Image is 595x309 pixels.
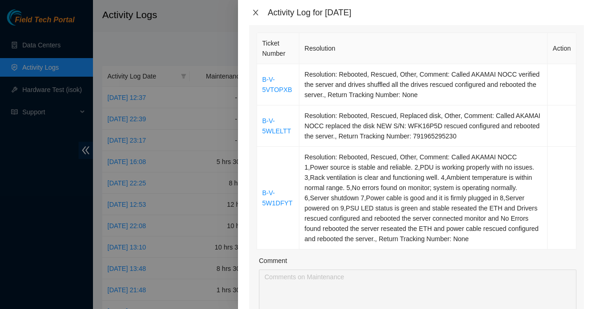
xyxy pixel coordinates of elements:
[299,33,548,64] th: Resolution
[262,117,291,135] a: B-V-5WLELTT
[268,7,584,18] div: Activity Log for [DATE]
[252,9,259,16] span: close
[262,76,292,93] a: B-V-5VTOPXB
[299,64,548,105] td: Resolution: Rebooted, Rescued, Other, Comment: Called AKAMAI NOCC verified the server and drives ...
[257,33,299,64] th: Ticket Number
[262,189,292,207] a: B-V-5W1DFYT
[548,33,576,64] th: Action
[299,105,548,147] td: Resolution: Rebooted, Rescued, Replaced disk, Other, Comment: Called AKAMAI NOCC replaced the dis...
[259,256,287,266] label: Comment
[249,8,262,17] button: Close
[299,147,548,250] td: Resolution: Rebooted, Rescued, Other, Comment: Called AKAMAI NOCC 1,Power source is stable and re...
